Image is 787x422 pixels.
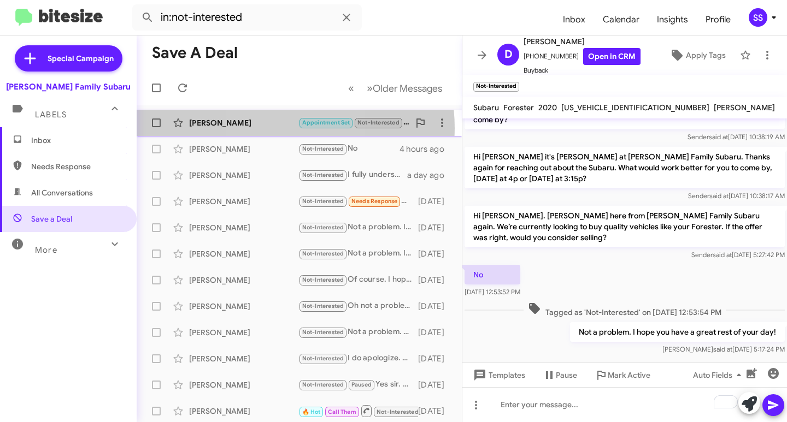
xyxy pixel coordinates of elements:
span: All Conversations [31,187,93,198]
span: Not-Interested [302,381,344,388]
div: [DATE] [418,248,453,259]
p: Hi [PERSON_NAME] it's [PERSON_NAME] at [PERSON_NAME] Family Subaru. Thanks again for reaching out... [465,147,785,188]
div: [PERSON_NAME] [189,222,298,233]
div: a day ago [407,170,453,181]
span: Call Them [328,408,356,415]
span: Not-Interested [377,408,419,415]
div: Not a problem. I hope you have a great rest of your day! [298,247,418,260]
span: Labels [35,110,67,120]
div: [PERSON_NAME] [189,379,298,390]
div: [DATE] [418,275,453,286]
div: To enrich screen reader interactions, please activate Accessibility in Grammarly extension settings [462,387,787,422]
span: Needs Response [31,161,124,172]
button: Auto Fields [684,365,754,385]
span: Templates [471,365,525,385]
a: Inbox [554,4,594,35]
button: SS [739,8,775,27]
span: Not-Interested [302,145,344,152]
div: Not a problem. Please let me know if we can assist you in any other way! [298,326,418,338]
span: Forester [503,103,534,112]
div: [PERSON_NAME] [189,353,298,364]
span: [PHONE_NUMBER] [524,48,641,65]
span: Calendar [594,4,648,35]
span: said at [709,192,729,200]
div: No problem! What did you end up purchasing? [298,404,418,418]
span: Pause [556,365,577,385]
a: Open in CRM [583,48,641,65]
span: Needs Response [351,198,398,205]
div: [PERSON_NAME] [189,301,298,312]
div: SS [749,8,767,27]
span: D [504,46,513,63]
div: No [298,142,400,155]
span: Older Messages [373,82,442,94]
a: Special Campaign [15,45,122,72]
span: 🔥 Hot [302,408,321,415]
span: Not-Interested [357,119,400,126]
div: I fully understand. Not a problem at all! [298,169,407,181]
div: [PERSON_NAME] [189,406,298,417]
div: I found a different vehicle. Thank you for your assistance. [298,116,409,129]
div: 4 hours ago [400,144,453,154]
div: [PERSON_NAME] [189,117,298,128]
span: Subaru [473,103,499,112]
div: I do apologize. Our system has this as your name. I will remove your number from future follow-up. [298,352,418,365]
p: Hi [PERSON_NAME]. [PERSON_NAME] here from [PERSON_NAME] Family Subaru again. We’re currently look... [465,206,785,247]
p: Not a problem. I hope you have a great rest of your day! [570,322,785,342]
div: [DATE] [418,353,453,364]
h1: Save a Deal [152,44,238,62]
div: [PERSON_NAME] [189,327,298,338]
span: Paused [351,381,372,388]
span: More [35,245,57,255]
span: Not-Interested [302,198,344,205]
div: Oh not a problem. I hope you have a great rest of your day! [298,300,418,312]
span: said at [713,345,732,353]
button: Apply Tags [660,45,735,65]
span: Not-Interested [302,355,344,362]
span: Sender [DATE] 10:38:17 AM [688,192,785,200]
span: said at [709,133,728,141]
div: [DATE] [418,301,453,312]
span: Not-Interested [302,329,344,336]
a: Insights [648,4,697,35]
input: Search [132,4,362,31]
div: Of course. I hope you have a great rest of your day! [298,274,418,286]
span: Not-Interested [302,276,344,283]
div: [PERSON_NAME] [189,275,298,286]
div: Yes sir. Not a problem. [298,378,418,391]
a: Profile [697,4,739,35]
button: Templates [462,365,534,385]
button: Previous [342,77,361,99]
span: [PERSON_NAME] [714,103,775,112]
span: [PERSON_NAME] [DATE] 5:17:24 PM [662,345,785,353]
div: [PERSON_NAME] [189,144,298,154]
span: Appointment Set [302,119,350,126]
span: [PERSON_NAME] [524,35,641,48]
div: [DATE] [418,196,453,207]
div: Will do. [298,195,418,207]
span: Special Campaign [48,53,114,64]
nav: Page navigation example [342,77,449,99]
span: said at [713,251,732,259]
span: Not-Interested [302,224,344,231]
span: Save a Deal [31,213,72,224]
span: » [367,81,373,95]
div: [PERSON_NAME] [189,170,298,181]
p: No [465,265,520,284]
div: [DATE] [418,222,453,233]
div: [PERSON_NAME] Family Subaru [6,81,131,92]
span: [DATE] 12:53:52 PM [465,288,520,296]
span: « [348,81,354,95]
span: Not-Interested [302,171,344,179]
button: Mark Active [586,365,659,385]
button: Pause [534,365,586,385]
span: Not-Interested [302,302,344,310]
span: Auto Fields [693,365,745,385]
span: Mark Active [608,365,650,385]
span: Tagged as 'Not-Interested' on [DATE] 12:53:54 PM [524,302,726,318]
div: [DATE] [418,327,453,338]
div: [PERSON_NAME] [189,196,298,207]
span: Sender [DATE] 5:27:42 PM [691,251,785,259]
